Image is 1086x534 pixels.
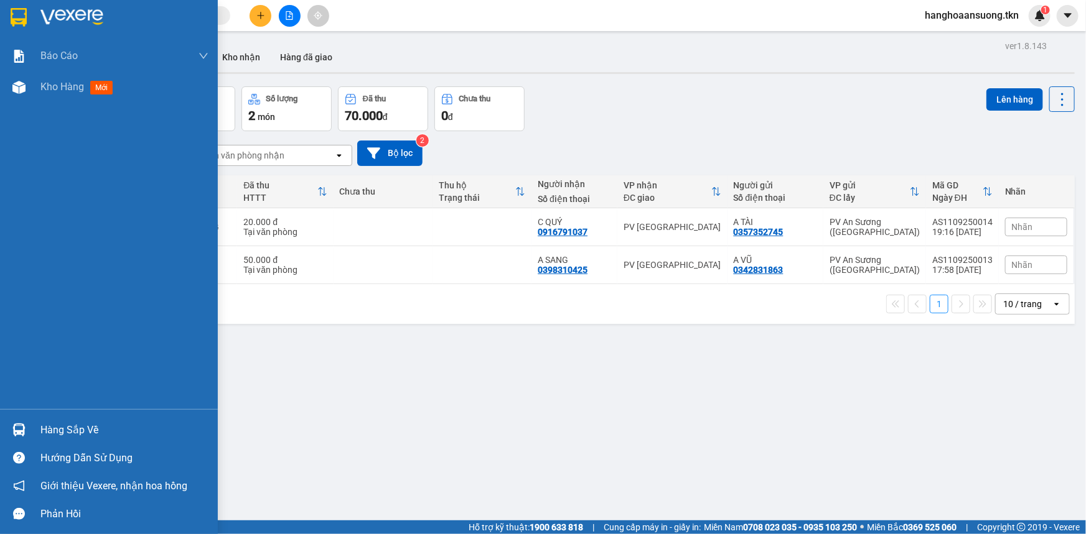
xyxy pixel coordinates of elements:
button: file-add [279,5,301,27]
button: caret-down [1057,5,1079,27]
button: Bộ lọc [357,140,423,166]
span: 70.000 [345,108,383,123]
div: Thu hộ [439,180,515,190]
div: Phản hồi [40,505,208,523]
span: copyright [1017,523,1026,532]
div: Hướng dẫn sử dụng [40,449,208,467]
img: warehouse-icon [12,81,26,94]
span: | [966,520,968,534]
span: question-circle [13,452,25,464]
img: solution-icon [12,50,26,63]
span: Nhãn [1012,260,1033,270]
div: Đã thu [243,180,317,190]
button: Đã thu70.000đ [338,86,428,131]
div: AS1109250013 [932,255,993,265]
b: GỬI : PV An Sương ([GEOGRAPHIC_DATA]) [16,90,198,132]
svg: open [334,150,344,160]
span: aim [314,11,322,20]
span: 2 [248,108,255,123]
img: icon-new-feature [1034,10,1046,21]
span: đ [448,112,453,122]
span: Kho hàng [40,81,84,93]
div: PV [GEOGRAPHIC_DATA] [624,222,721,232]
div: Ngày ĐH [932,193,983,203]
div: A VŨ [734,255,817,265]
div: Số điện thoại [538,194,611,204]
div: 10 / trang [1003,298,1042,310]
div: A SANG [538,255,611,265]
span: 1 [1043,6,1047,14]
img: logo.jpg [16,16,78,78]
span: caret-down [1062,10,1074,21]
div: VP nhận [624,180,711,190]
div: Chưa thu [340,186,426,196]
strong: 1900 633 818 [530,522,583,532]
span: plus [256,11,265,20]
span: down [199,51,208,61]
button: Số lượng2món [241,86,332,131]
div: Chọn văn phòng nhận [199,149,284,162]
li: Hotline: 1900 8153 [116,46,520,62]
button: Kho nhận [212,42,270,72]
div: 17:58 [DATE] [932,265,993,275]
div: AS1109250014 [932,217,993,227]
div: Hàng sắp về [40,421,208,440]
sup: 1 [1041,6,1050,14]
span: Báo cáo [40,48,78,63]
button: Lên hàng [986,88,1043,111]
div: Người gửi [734,180,817,190]
div: ĐC lấy [830,193,910,203]
div: 0398310425 [538,265,587,275]
div: VP gửi [830,180,910,190]
span: hanghoaansuong.tkn [915,7,1029,23]
div: Số lượng [266,94,298,103]
div: Nhãn [1005,186,1067,196]
div: Tại văn phòng [243,227,327,237]
button: 1 [930,295,948,313]
span: mới [90,81,113,94]
div: 50.000 đ [243,255,327,265]
div: Mã GD [932,180,983,190]
div: Số điện thoại [734,193,817,203]
th: Toggle SortBy [926,175,999,208]
div: 20.000 đ [243,217,327,227]
span: 0 [441,108,448,123]
div: Chưa thu [459,94,491,103]
span: Miền Nam [704,520,857,534]
div: 19:16 [DATE] [932,227,993,237]
span: ⚪️ [860,525,864,530]
span: Nhãn [1012,222,1033,232]
div: Trạng thái [439,193,515,203]
span: Miền Bắc [867,520,957,534]
span: Cung cấp máy in - giấy in: [604,520,701,534]
span: | [592,520,594,534]
img: logo-vxr [11,8,27,27]
div: 0357352745 [734,227,784,237]
button: Chưa thu0đ [434,86,525,131]
th: Toggle SortBy [823,175,926,208]
div: PV An Sương ([GEOGRAPHIC_DATA]) [830,217,920,237]
th: Toggle SortBy [617,175,728,208]
div: Tại văn phòng [243,265,327,275]
span: notification [13,480,25,492]
button: plus [250,5,271,27]
sup: 2 [416,134,429,147]
div: ver 1.8.143 [1005,39,1047,53]
img: warehouse-icon [12,423,26,436]
span: message [13,508,25,520]
div: PV [GEOGRAPHIC_DATA] [624,260,721,270]
div: PV An Sương ([GEOGRAPHIC_DATA]) [830,255,920,275]
button: aim [307,5,329,27]
th: Toggle SortBy [237,175,333,208]
th: Toggle SortBy [433,175,531,208]
strong: 0708 023 035 - 0935 103 250 [743,522,857,532]
div: Người nhận [538,179,611,189]
span: đ [383,112,388,122]
span: Hỗ trợ kỹ thuật: [469,520,583,534]
div: A TÀI [734,217,817,227]
li: [STREET_ADDRESS][PERSON_NAME]. [GEOGRAPHIC_DATA], Tỉnh [GEOGRAPHIC_DATA] [116,30,520,46]
span: món [258,112,275,122]
svg: open [1052,299,1062,309]
div: 0342831863 [734,265,784,275]
button: Hàng đã giao [270,42,342,72]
